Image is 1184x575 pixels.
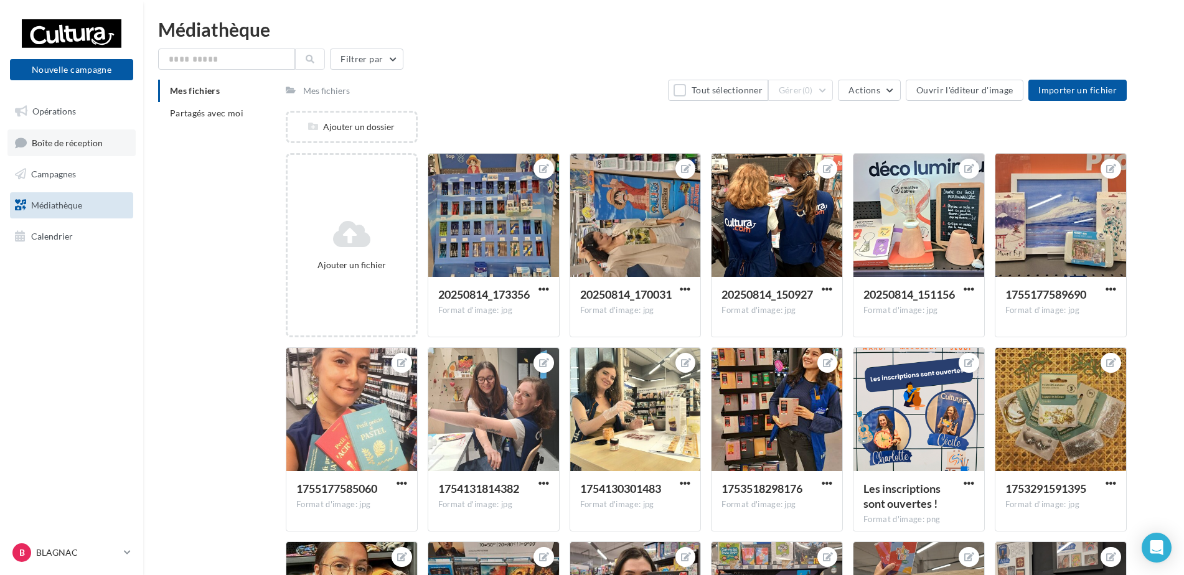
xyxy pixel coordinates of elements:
div: Ajouter un fichier [293,259,411,271]
div: Mes fichiers [303,85,350,97]
div: Format d'image: jpg [1005,305,1116,316]
span: Campagnes [31,169,76,179]
span: Opérations [32,106,76,116]
button: Filtrer par [330,49,403,70]
span: Les inscriptions sont ouvertes ! [863,482,941,510]
button: Nouvelle campagne [10,59,133,80]
span: Mes fichiers [170,85,220,96]
span: B [19,546,25,559]
div: Format d'image: jpg [580,499,691,510]
button: Actions [838,80,900,101]
div: Format d'image: jpg [863,305,974,316]
div: Format d'image: jpg [438,305,549,316]
span: 1754131814382 [438,482,519,495]
span: 20250814_170031 [580,287,672,301]
button: Gérer(0) [768,80,834,101]
span: 1753291591395 [1005,482,1086,495]
span: 1755177589690 [1005,287,1086,301]
a: Calendrier [7,223,136,250]
span: 20250814_150927 [721,287,813,301]
span: Partagés avec moi [170,108,243,118]
span: Médiathèque [31,200,82,210]
a: B BLAGNAC [10,541,133,564]
div: Format d'image: jpg [721,305,832,316]
button: Tout sélectionner [668,80,768,101]
span: 1753518298176 [721,482,802,495]
div: Format d'image: jpg [580,305,691,316]
p: BLAGNAC [36,546,119,559]
a: Médiathèque [7,192,136,218]
span: Calendrier [31,230,73,241]
span: 20250814_173356 [438,287,530,301]
span: 20250814_151156 [863,287,955,301]
div: Format d'image: jpg [1005,499,1116,510]
div: Format d'image: png [863,514,974,525]
div: Open Intercom Messenger [1142,533,1172,563]
div: Ajouter un dossier [288,121,416,133]
span: 1754130301483 [580,482,661,495]
a: Opérations [7,98,136,124]
a: Boîte de réception [7,129,136,156]
span: Importer un fichier [1038,85,1117,95]
button: Ouvrir l'éditeur d'image [906,80,1023,101]
span: (0) [802,85,813,95]
div: Format d'image: jpg [721,499,832,510]
a: Campagnes [7,161,136,187]
span: Actions [848,85,880,95]
div: Format d'image: jpg [438,499,549,510]
div: Médiathèque [158,20,1169,39]
span: 1755177585060 [296,482,377,495]
div: Format d'image: jpg [296,499,407,510]
span: Boîte de réception [32,137,103,147]
button: Importer un fichier [1028,80,1127,101]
